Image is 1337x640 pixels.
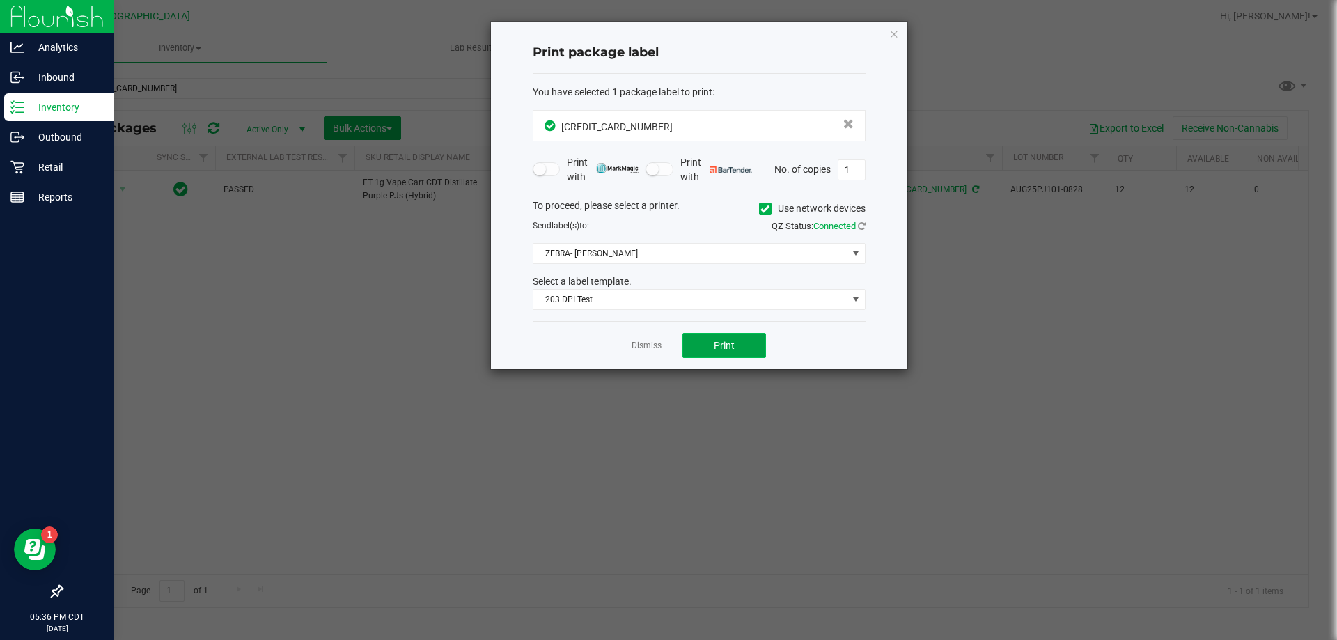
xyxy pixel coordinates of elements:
span: Print with [680,155,752,185]
p: Reports [24,189,108,205]
p: Inventory [24,99,108,116]
span: Print [714,340,735,351]
span: [CREDIT_CARD_NUMBER] [561,121,673,132]
inline-svg: Outbound [10,130,24,144]
p: 05:36 PM CDT [6,611,108,623]
p: Analytics [24,39,108,56]
div: To proceed, please select a printer. [522,198,876,219]
a: Dismiss [632,340,662,352]
label: Use network devices [759,201,866,216]
inline-svg: Inventory [10,100,24,114]
inline-svg: Retail [10,160,24,174]
inline-svg: Reports [10,190,24,204]
img: mark_magic_cybra.png [596,163,639,173]
button: Print [682,333,766,358]
span: QZ Status: [772,221,866,231]
p: Inbound [24,69,108,86]
p: Outbound [24,129,108,146]
img: bartender.png [710,166,752,173]
iframe: Resource center [14,529,56,570]
p: Retail [24,159,108,175]
span: In Sync [545,118,558,133]
p: [DATE] [6,623,108,634]
span: Connected [813,221,856,231]
iframe: Resource center unread badge [41,526,58,543]
span: ZEBRA- [PERSON_NAME] [533,244,847,263]
div: : [533,85,866,100]
span: label(s) [552,221,579,231]
span: 203 DPI Test [533,290,847,309]
span: Print with [567,155,639,185]
inline-svg: Analytics [10,40,24,54]
span: You have selected 1 package label to print [533,86,712,97]
div: Select a label template. [522,274,876,289]
span: No. of copies [774,163,831,174]
h4: Print package label [533,44,866,62]
span: Send to: [533,221,589,231]
inline-svg: Inbound [10,70,24,84]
